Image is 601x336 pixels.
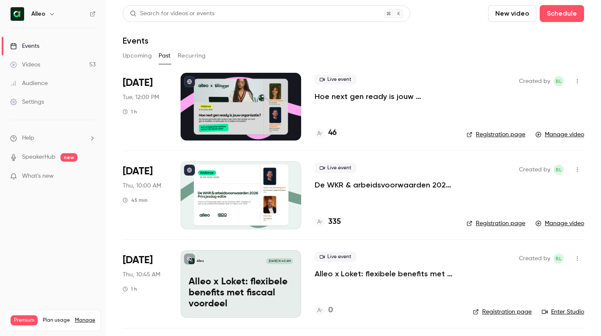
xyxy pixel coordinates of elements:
span: BL [556,165,562,175]
a: Registration page [473,308,532,316]
a: Manage video [535,219,584,228]
span: Help [22,134,34,143]
span: Thu, 10:45 AM [123,270,160,279]
h1: Events [123,36,148,46]
span: Created by [519,253,550,264]
span: new [60,153,77,162]
a: Manage [75,317,95,324]
a: Hoe next gen ready is jouw organisatie? Alleo x The Recharge Club [315,91,453,102]
h4: 0 [328,305,333,316]
div: 1 h [123,108,137,115]
button: New video [488,5,536,22]
a: 0 [315,305,333,316]
button: Recurring [178,49,206,63]
div: 45 min [123,197,148,204]
span: [DATE] [123,165,153,178]
span: Bernice Lohr [554,253,564,264]
a: Registration page [467,219,525,228]
span: Bernice Lohr [554,165,564,175]
h4: 46 [328,127,337,139]
div: Sep 18 Thu, 10:00 AM (Europe/Amsterdam) [123,161,167,229]
span: Plan usage [43,317,70,324]
a: Alleo x Loket: flexibele benefits met fiscaal voordeel [315,269,459,279]
div: Audience [10,79,48,88]
span: Thu, 10:00 AM [123,182,161,190]
span: BL [556,76,562,86]
span: What's new [22,172,54,181]
div: Aug 28 Thu, 10:45 AM (Europe/Amsterdam) [123,250,167,318]
div: Settings [10,98,44,106]
button: Past [159,49,171,63]
a: SpeakerHub [22,153,55,162]
h6: Alleo [31,10,45,18]
a: Manage video [535,130,584,139]
button: Upcoming [123,49,152,63]
p: Alleo x Loket: flexibele benefits met fiscaal voordeel [189,277,293,309]
button: Schedule [540,5,584,22]
iframe: Noticeable Trigger [85,173,96,180]
div: Oct 14 Tue, 12:00 PM (Europe/Amsterdam) [123,73,167,140]
span: Premium [11,315,38,325]
a: Alleo x Loket: flexibele benefits met fiscaal voordeel Alleo[DATE] 10:45 AMAlleo x Loket: flexibe... [181,250,301,318]
img: Alleo [11,7,24,21]
span: Tue, 12:00 PM [123,93,159,102]
div: Videos [10,61,40,69]
div: 1 h [123,286,137,292]
a: 46 [315,127,337,139]
div: Events [10,42,39,50]
a: Registration page [467,130,525,139]
h4: 335 [328,216,341,228]
span: [DATE] 10:45 AM [266,258,293,264]
a: De WKR & arbeidsvoorwaarden 2026 - [DATE] editie [315,180,453,190]
span: [DATE] [123,76,153,90]
li: help-dropdown-opener [10,134,96,143]
span: Live event [315,163,357,173]
span: Live event [315,252,357,262]
span: Live event [315,74,357,85]
span: BL [556,253,562,264]
span: [DATE] [123,253,153,267]
div: Search for videos or events [130,9,214,18]
span: Created by [519,76,550,86]
span: Bernice Lohr [554,76,564,86]
span: Created by [519,165,550,175]
a: Enter Studio [542,308,584,316]
p: Alleo [197,259,204,263]
a: 335 [315,216,341,228]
